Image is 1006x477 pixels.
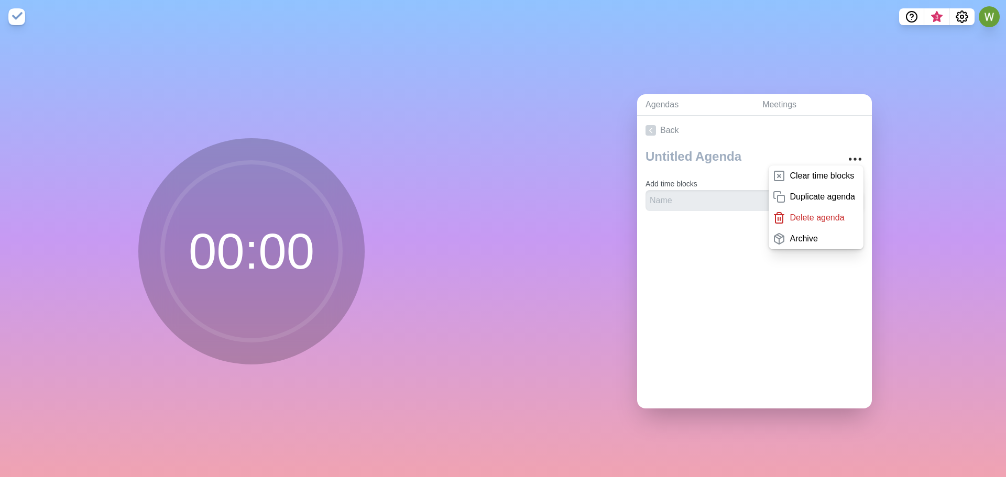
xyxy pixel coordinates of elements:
button: More [845,149,866,170]
p: Duplicate agenda [790,191,855,203]
button: Help [899,8,924,25]
a: Back [637,116,872,145]
p: Archive [790,232,817,245]
label: Add time blocks [646,180,697,188]
p: Clear time blocks [790,170,854,182]
a: Meetings [754,94,872,116]
a: Agendas [637,94,754,116]
button: What’s new [924,8,949,25]
p: Delete agenda [790,212,844,224]
span: 3 [933,13,941,21]
img: timeblocks logo [8,8,25,25]
input: Name [646,190,805,211]
button: Settings [949,8,975,25]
